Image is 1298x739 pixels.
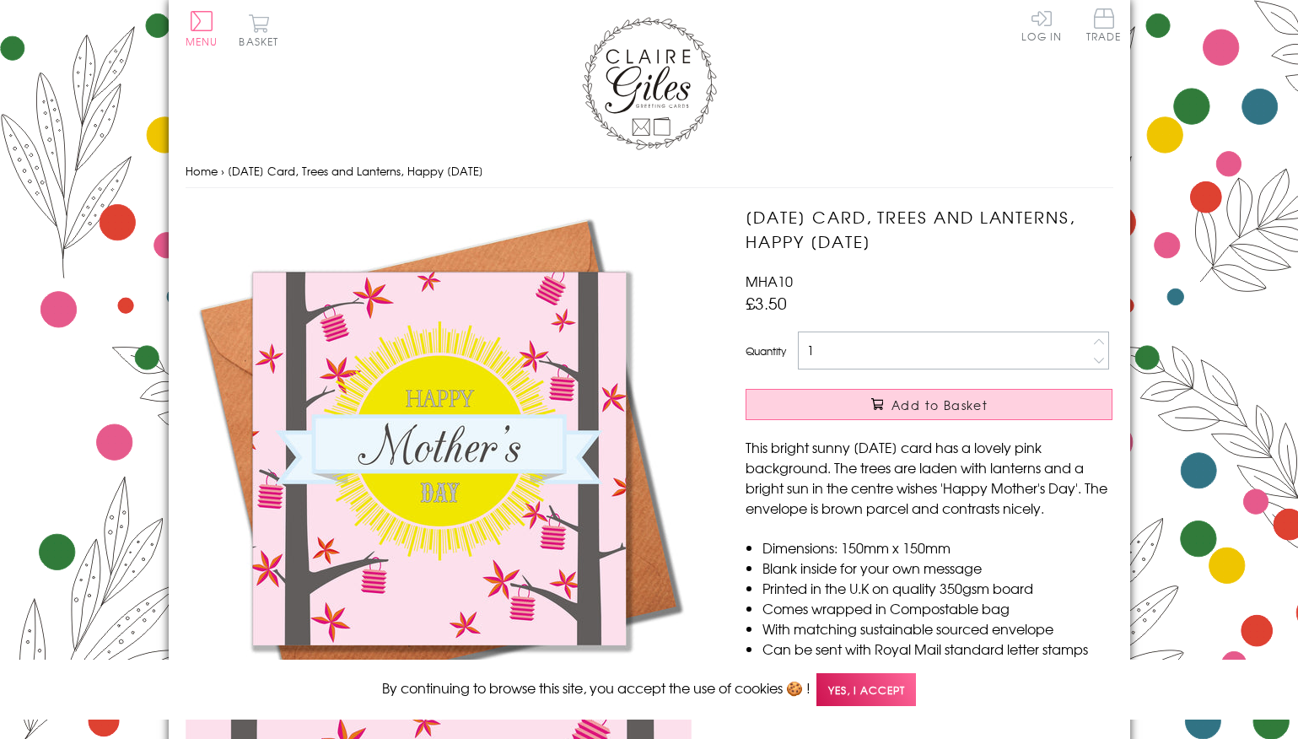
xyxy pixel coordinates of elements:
[816,673,916,706] span: Yes, I accept
[891,396,988,413] span: Add to Basket
[186,11,218,46] button: Menu
[186,205,692,711] img: Mother's Day Card, Trees and Lanterns, Happy Mother's Day
[186,34,218,49] span: Menu
[1021,8,1062,41] a: Log In
[746,389,1112,420] button: Add to Basket
[221,163,224,179] span: ›
[1086,8,1122,41] span: Trade
[582,17,717,150] img: Claire Giles Greetings Cards
[746,205,1112,254] h1: [DATE] Card, Trees and Lanterns, Happy [DATE]
[746,271,793,291] span: MHA10
[186,154,1113,189] nav: breadcrumbs
[1086,8,1122,45] a: Trade
[762,558,1112,578] li: Blank inside for your own message
[762,578,1112,598] li: Printed in the U.K on quality 350gsm board
[236,13,283,46] button: Basket
[746,437,1112,518] p: This bright sunny [DATE] card has a lovely pink background. The trees are laden with lanterns and...
[228,163,483,179] span: [DATE] Card, Trees and Lanterns, Happy [DATE]
[762,537,1112,558] li: Dimensions: 150mm x 150mm
[186,163,218,179] a: Home
[762,618,1112,639] li: With matching sustainable sourced envelope
[762,598,1112,618] li: Comes wrapped in Compostable bag
[746,343,786,359] label: Quantity
[746,291,787,315] span: £3.50
[762,639,1112,659] li: Can be sent with Royal Mail standard letter stamps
